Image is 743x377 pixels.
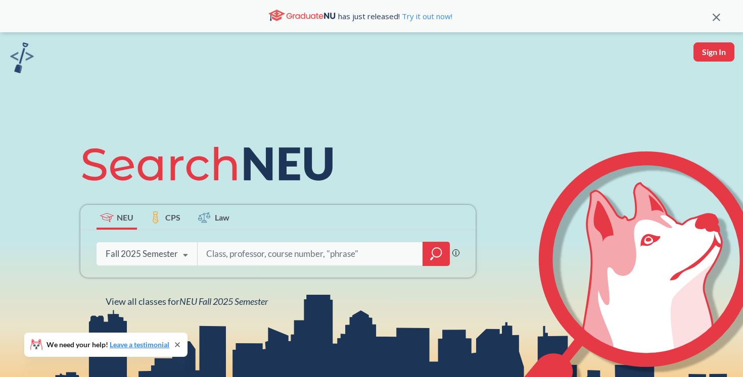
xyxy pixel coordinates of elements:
[10,42,34,73] img: sandbox logo
[179,296,268,307] span: NEU Fall 2025 Semester
[215,211,229,223] span: Law
[205,243,415,264] input: Class, professor, course number, "phrase"
[338,11,452,22] span: has just released!
[106,248,178,259] div: Fall 2025 Semester
[400,11,452,21] a: Try it out now!
[423,242,450,266] div: magnifying glass
[47,341,169,348] span: We need your help!
[165,211,180,223] span: CPS
[110,340,169,349] a: Leave a testimonial
[693,42,734,62] button: Sign In
[430,247,442,261] svg: magnifying glass
[117,211,133,223] span: NEU
[106,296,268,307] span: View all classes for
[10,42,34,76] a: sandbox logo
